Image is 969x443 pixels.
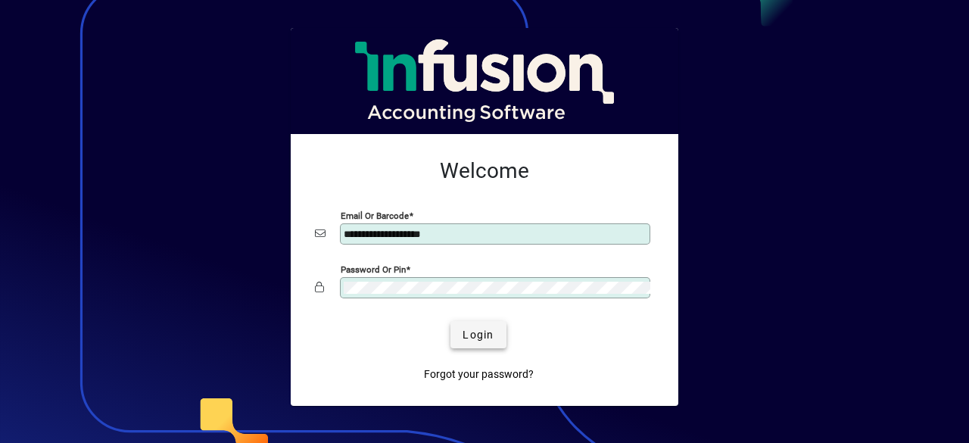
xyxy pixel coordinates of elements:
h2: Welcome [315,158,654,184]
span: Login [463,327,494,343]
mat-label: Password or Pin [341,264,406,275]
a: Forgot your password? [418,360,540,388]
mat-label: Email or Barcode [341,211,409,221]
button: Login [450,321,506,348]
span: Forgot your password? [424,367,534,382]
